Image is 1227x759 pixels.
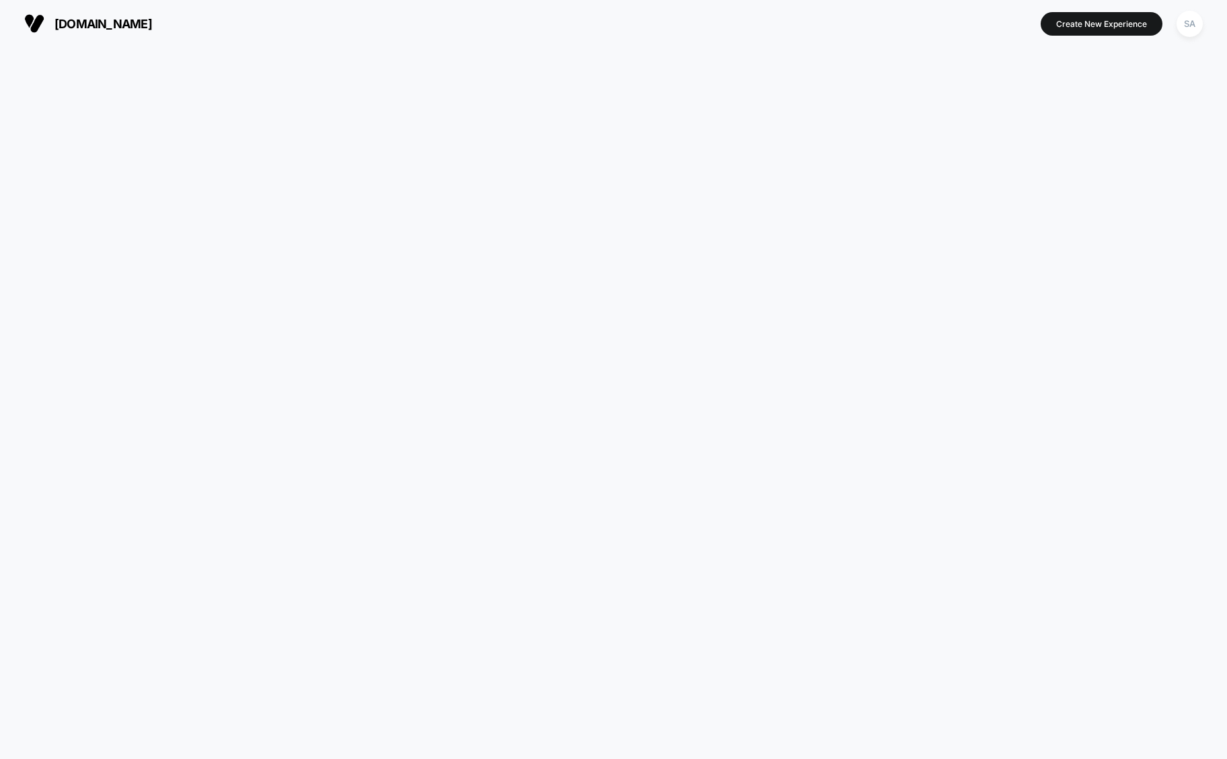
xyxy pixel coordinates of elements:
button: SA [1173,10,1207,38]
img: Visually logo [24,13,44,34]
button: Create New Experience [1041,12,1162,36]
div: SA [1177,11,1203,37]
button: [DOMAIN_NAME] [20,13,156,34]
span: [DOMAIN_NAME] [54,17,152,31]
